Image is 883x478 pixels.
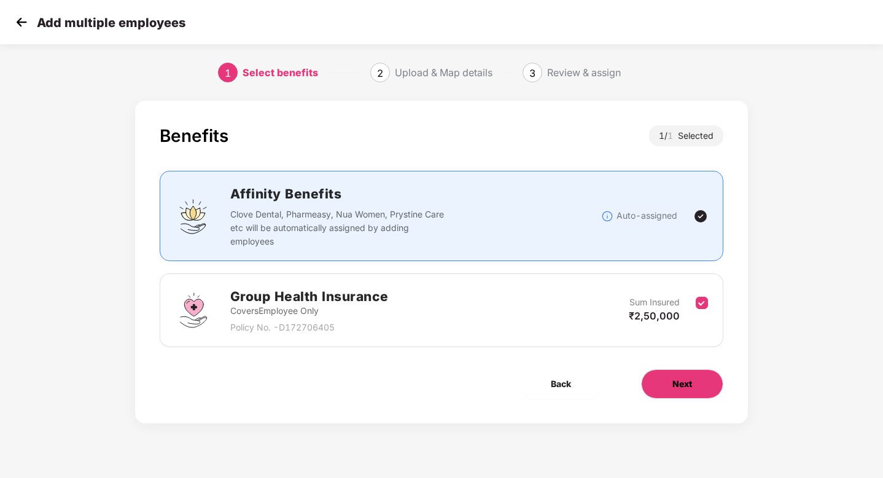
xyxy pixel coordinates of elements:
img: svg+xml;base64,PHN2ZyB4bWxucz0iaHR0cDovL3d3dy53My5vcmcvMjAwMC9zdmciIHdpZHRoPSIzMCIgaGVpZ2h0PSIzMC... [12,13,31,31]
div: Benefits [160,125,228,146]
h2: Affinity Benefits [230,184,602,204]
img: svg+xml;base64,PHN2ZyBpZD0iVGljay0yNHgyNCIgeG1sbnM9Imh0dHA6Ly93d3cudzMub3JnLzIwMDAvc3ZnIiB3aWR0aD... [693,209,708,224]
div: Review & assign [547,63,621,82]
p: Sum Insured [629,296,680,309]
p: Clove Dental, Pharmeasy, Nua Women, Prystine Care etc will be automatically assigned by adding em... [230,208,453,248]
div: Select benefits [243,63,318,82]
button: Next [641,369,723,399]
span: 2 [377,67,383,79]
span: 3 [529,67,535,79]
div: Upload & Map details [395,63,492,82]
span: ₹2,50,000 [629,310,680,322]
h2: Group Health Insurance [230,286,389,307]
span: Back [551,377,571,391]
button: Back [520,369,602,399]
img: svg+xml;base64,PHN2ZyBpZD0iQWZmaW5pdHlfQmVuZWZpdHMiIGRhdGEtbmFtZT0iQWZmaW5pdHkgQmVuZWZpdHMiIHhtbG... [175,198,212,235]
img: svg+xml;base64,PHN2ZyBpZD0iSW5mb18tXzMyeDMyIiBkYXRhLW5hbWU9IkluZm8gLSAzMngzMiIgeG1sbnM9Imh0dHA6Ly... [601,210,613,222]
img: svg+xml;base64,PHN2ZyBpZD0iR3JvdXBfSGVhbHRoX0luc3VyYW5jZSIgZGF0YS1uYW1lPSJHcm91cCBIZWFsdGggSW5zdX... [175,292,212,329]
div: 1 / Selected [649,125,723,146]
p: Add multiple employees [37,15,185,30]
span: 1 [225,67,231,79]
p: Covers Employee Only [230,304,389,318]
p: Auto-assigned [617,209,677,222]
span: 1 [667,130,678,141]
p: Policy No. - D172706405 [230,321,389,334]
span: Next [672,377,692,391]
